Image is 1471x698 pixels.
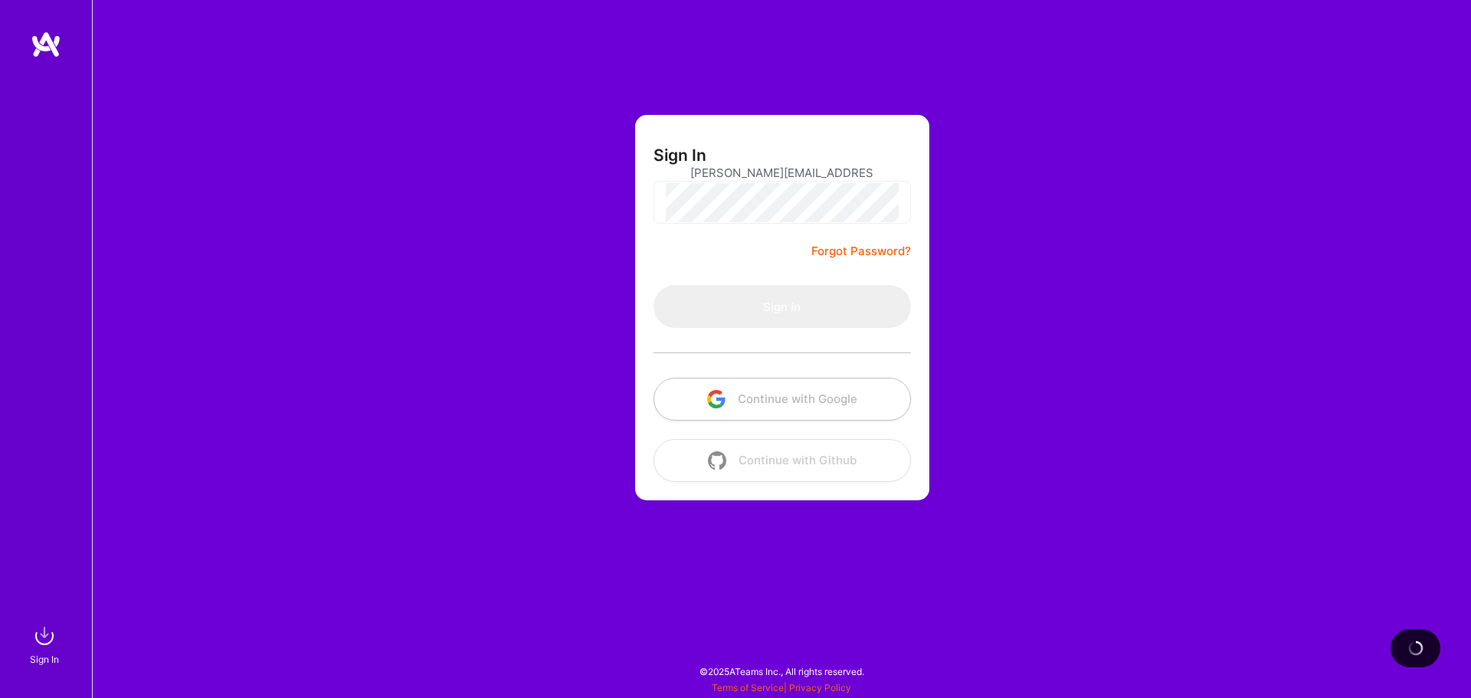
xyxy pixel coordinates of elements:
[92,652,1471,690] div: © 2025 ATeams Inc., All rights reserved.
[31,31,61,58] img: logo
[690,153,874,192] input: Email...
[712,682,784,693] a: Terms of Service
[708,451,726,470] img: icon
[30,651,59,667] div: Sign In
[29,621,60,651] img: sign in
[707,390,726,408] img: icon
[811,242,911,261] a: Forgot Password?
[32,621,60,667] a: sign inSign In
[654,439,911,482] button: Continue with Github
[1405,637,1426,658] img: loading
[654,378,911,421] button: Continue with Google
[654,146,706,165] h3: Sign In
[789,682,851,693] a: Privacy Policy
[712,682,851,693] span: |
[654,285,911,328] button: Sign In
